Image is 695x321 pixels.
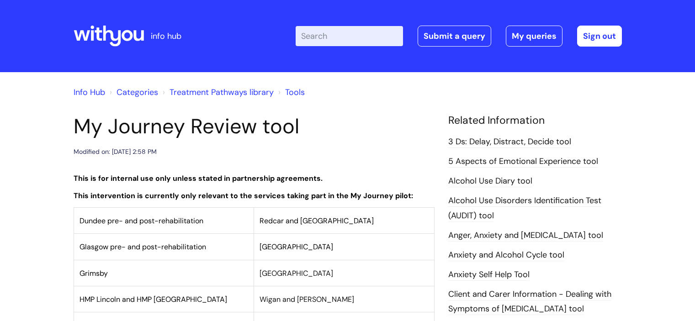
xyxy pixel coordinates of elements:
[260,268,333,278] span: [GEOGRAPHIC_DATA]
[74,174,323,183] strong: This is for internal use only unless stated in partnership agreements.
[296,26,403,46] input: Search
[448,195,601,221] a: Alcohol Use Disorders Identification Test (AUDIT) tool
[170,87,274,98] a: Treatment Pathways library
[448,230,603,242] a: Anger, Anxiety and [MEDICAL_DATA] tool
[260,295,354,304] span: Wigan and [PERSON_NAME]
[260,242,333,252] span: [GEOGRAPHIC_DATA]
[448,175,532,187] a: Alcohol Use Diary tool
[80,216,203,226] span: Dundee pre- and post-rehabilitation
[80,268,108,278] span: Grimsby
[74,146,157,158] div: Modified on: [DATE] 2:58 PM
[74,191,413,200] strong: This intervention is currently only relevant to the services taking part in the My Journey pilot:
[80,242,206,252] span: Glasgow pre- and post-rehabilitation
[80,295,227,304] span: HMP Lincoln and HMP [GEOGRAPHIC_DATA]
[448,136,571,148] a: 3 Ds: Delay, Distract, Decide tool
[418,26,491,47] a: Submit a query
[74,114,435,139] h1: My Journey Review tool
[577,26,622,47] a: Sign out
[448,114,622,127] h4: Related Information
[448,156,598,168] a: 5 Aspects of Emotional Experience tool
[117,87,158,98] a: Categories
[107,85,158,100] li: Solution home
[260,216,374,226] span: Redcar and [GEOGRAPHIC_DATA]
[448,249,564,261] a: Anxiety and Alcohol Cycle tool
[506,26,562,47] a: My queries
[151,29,181,43] p: info hub
[296,26,622,47] div: | -
[285,87,305,98] a: Tools
[448,289,611,315] a: Client and Carer Information - Dealing with Symptoms of [MEDICAL_DATA] tool
[276,85,305,100] li: Tools
[74,87,105,98] a: Info Hub
[448,269,530,281] a: Anxiety Self Help Tool
[160,85,274,100] li: Treatment Pathways library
